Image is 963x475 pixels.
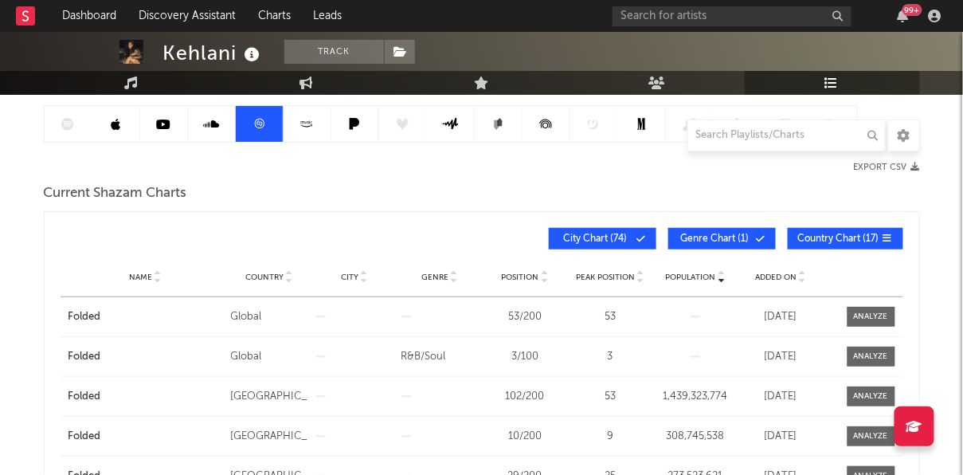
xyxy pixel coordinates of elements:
span: Peak Position [576,273,635,282]
span: Current Shazam Charts [44,184,187,203]
a: Folded [69,429,223,445]
div: [DATE] [742,389,820,405]
span: Added On [755,273,797,282]
div: [DATE] [742,309,820,325]
span: Position [502,273,539,282]
div: 53 [572,309,649,325]
a: Folded [69,309,223,325]
div: 53 [572,389,649,405]
input: Search Playlists/Charts [687,120,887,151]
span: Country [245,273,284,282]
button: Export CSV [854,163,920,172]
span: Country Chart ( 17 ) [798,234,879,244]
div: Global [231,349,308,365]
div: 1,439,323,774 [657,389,734,405]
div: R&B/Soul [401,349,479,365]
button: Genre Chart(1) [668,228,776,249]
span: Name [129,273,152,282]
div: 102 / 200 [487,389,564,405]
span: Genre Chart ( 1 ) [679,234,752,244]
div: 99 + [902,4,922,16]
span: Population [666,273,716,282]
a: Folded [69,389,223,405]
div: 3 [572,349,649,365]
div: [GEOGRAPHIC_DATA] [231,429,308,445]
input: Search for artists [613,6,851,26]
div: 53 / 200 [487,309,564,325]
div: 10 / 200 [487,429,564,445]
button: Track [284,40,384,64]
span: City [341,273,358,282]
div: [DATE] [742,349,820,365]
span: Genre [421,273,448,282]
div: Global [231,309,308,325]
button: 99+ [898,10,909,22]
a: Folded [69,349,223,365]
div: 308,745,538 [657,429,734,445]
div: [DATE] [742,429,820,445]
div: 3 / 100 [487,349,564,365]
div: 9 [572,429,649,445]
button: City Chart(74) [549,228,656,249]
div: [GEOGRAPHIC_DATA] [231,389,308,405]
button: Country Chart(17) [788,228,903,249]
div: Kehlani [163,40,264,66]
span: City Chart ( 74 ) [559,234,632,244]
